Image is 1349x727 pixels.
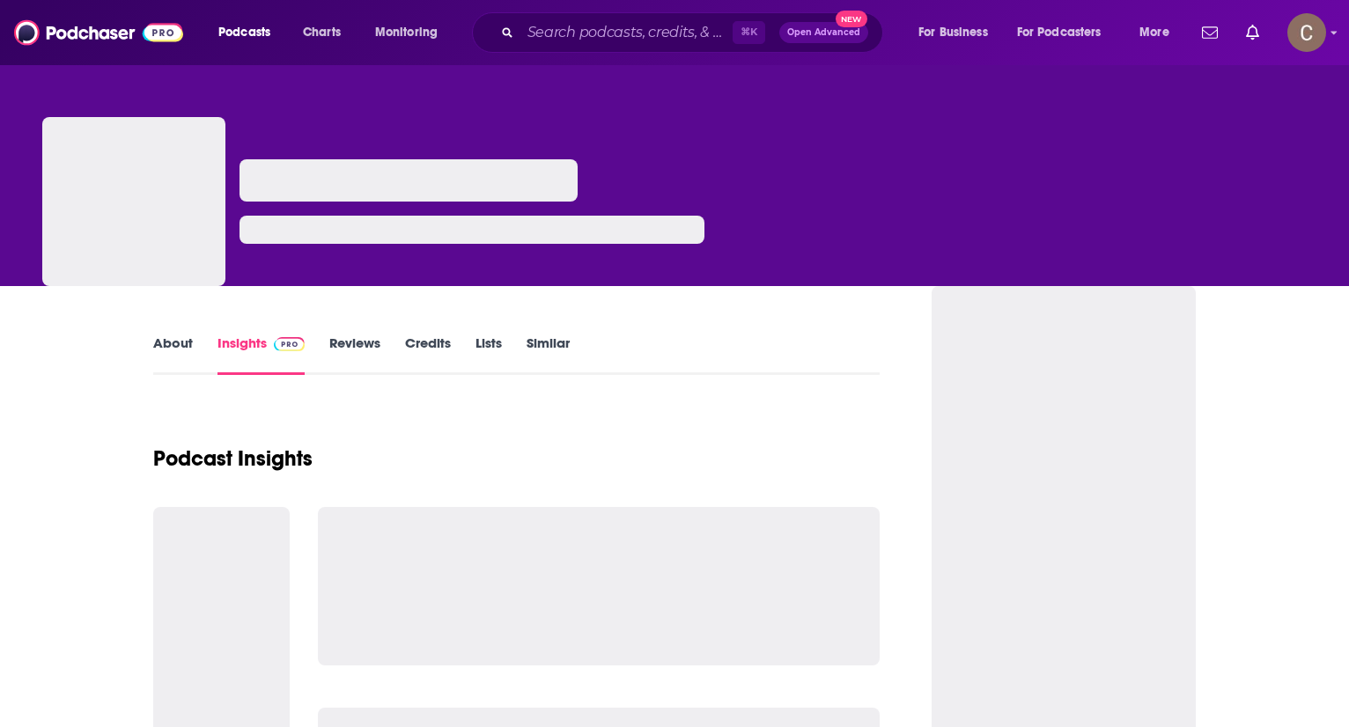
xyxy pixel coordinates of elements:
[405,334,451,375] a: Credits
[1006,18,1127,47] button: open menu
[1287,13,1326,52] img: User Profile
[1239,18,1266,48] a: Show notifications dropdown
[1195,18,1225,48] a: Show notifications dropdown
[475,334,502,375] a: Lists
[836,11,867,27] span: New
[375,20,438,45] span: Monitoring
[363,18,461,47] button: open menu
[217,334,305,375] a: InsightsPodchaser Pro
[733,21,765,44] span: ⌘ K
[1139,20,1169,45] span: More
[303,20,341,45] span: Charts
[918,20,988,45] span: For Business
[14,16,183,49] img: Podchaser - Follow, Share and Rate Podcasts
[291,18,351,47] a: Charts
[206,18,293,47] button: open menu
[1287,13,1326,52] button: Show profile menu
[1127,18,1191,47] button: open menu
[153,334,193,375] a: About
[153,445,313,472] h1: Podcast Insights
[489,12,900,53] div: Search podcasts, credits, & more...
[779,22,868,43] button: Open AdvancedNew
[218,20,270,45] span: Podcasts
[274,337,305,351] img: Podchaser Pro
[1017,20,1102,45] span: For Podcasters
[906,18,1010,47] button: open menu
[520,18,733,47] input: Search podcasts, credits, & more...
[527,334,570,375] a: Similar
[329,334,380,375] a: Reviews
[787,28,860,37] span: Open Advanced
[1287,13,1326,52] span: Logged in as clay.bolton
